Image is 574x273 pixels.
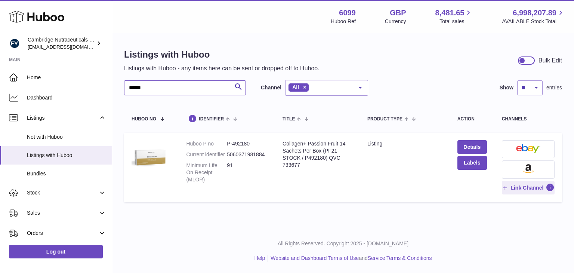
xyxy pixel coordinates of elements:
[435,8,465,18] span: 8,481.65
[435,8,473,25] a: 8,481.65 Total sales
[9,245,103,258] a: Log out
[254,255,265,261] a: Help
[9,38,20,49] img: internalAdmin-6099@internal.huboo.com
[516,144,541,153] img: ebay-small.png
[538,56,562,65] div: Bulk Edit
[368,255,432,261] a: Service Terms & Conditions
[523,164,534,173] img: amazon-small.png
[132,140,169,178] img: Collagen+ Passion Fruit 14 Sachets Per Box (PF21-STOCK / P492180) QVC 733677
[457,117,487,122] div: action
[124,64,320,73] p: Listings with Huboo - any items here can be sent or dropped off to Huboo.
[292,84,299,90] span: All
[27,170,106,177] span: Bundles
[500,84,513,91] label: Show
[27,230,98,237] span: Orders
[27,94,106,101] span: Dashboard
[502,18,565,25] span: AVAILABLE Stock Total
[502,8,565,25] a: 6,998,207.89 AVAILABLE Stock Total
[132,117,156,122] span: Huboo no
[367,117,402,122] span: Product Type
[118,240,568,247] p: All Rights Reserved. Copyright 2025 - [DOMAIN_NAME]
[390,8,406,18] strong: GBP
[27,209,98,217] span: Sales
[27,114,98,122] span: Listings
[199,117,224,122] span: identifier
[439,18,473,25] span: Total sales
[502,117,555,122] div: channels
[28,36,95,50] div: Cambridge Nutraceuticals Ltd
[331,18,356,25] div: Huboo Ref
[227,140,268,147] dd: P-492180
[385,18,406,25] div: Currency
[268,255,432,262] li: and
[367,140,442,147] div: listing
[186,140,227,147] dt: Huboo P no
[28,44,110,50] span: [EMAIL_ADDRESS][DOMAIN_NAME]
[186,162,227,183] dt: Minimum Life On Receipt (MLOR)
[186,151,227,158] dt: Current identifier
[283,117,295,122] span: title
[261,84,281,91] label: Channel
[457,140,487,154] a: Details
[339,8,356,18] strong: 6099
[271,255,359,261] a: Website and Dashboard Terms of Use
[457,156,487,169] button: Labels
[227,151,268,158] dd: 5060371981884
[546,84,562,91] span: entries
[227,162,268,183] dd: 91
[27,152,106,159] span: Listings with Huboo
[513,8,556,18] span: 6,998,207.89
[124,49,320,61] h1: Listings with Huboo
[283,140,352,169] div: Collagen+ Passion Fruit 14 Sachets Per Box (PF21-STOCK / P492180) QVC 733677
[27,74,106,81] span: Home
[27,134,106,141] span: Not with Huboo
[502,181,555,194] button: Link Channel
[27,189,98,196] span: Stock
[510,184,543,191] span: Link Channel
